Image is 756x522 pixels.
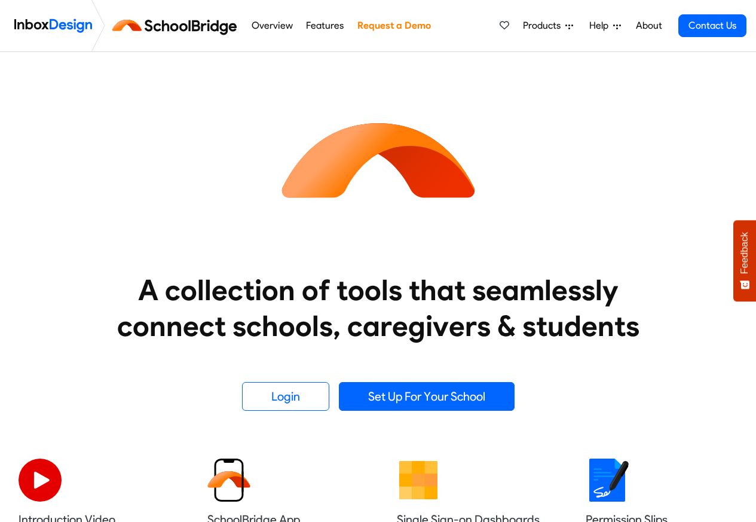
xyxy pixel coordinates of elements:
img: 2022_01_13_icon_grid.svg [397,459,440,502]
img: 2022_01_18_icon_signature.svg [586,459,629,502]
a: Request a Demo [354,14,434,38]
a: Products [518,14,578,38]
heading: A collection of tools that seamlessly connect schools, caregivers & students [94,272,662,344]
img: icon_schoolbridge.svg [271,52,486,267]
img: 2022_01_13_icon_sb_app.svg [207,459,250,502]
img: 2022_07_11_icon_video_playback.svg [19,459,62,502]
button: Feedback - Show survey [733,220,756,301]
a: Set Up For Your School [339,382,515,411]
a: Overview [248,14,296,38]
span: Help [589,19,613,33]
a: Help [584,14,626,38]
a: Contact Us [678,14,746,37]
img: schoolbridge logo [110,11,244,40]
span: Products [523,19,565,33]
a: Login [242,382,329,411]
span: Feedback [739,232,750,274]
a: About [632,14,665,38]
a: Features [303,14,347,38]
